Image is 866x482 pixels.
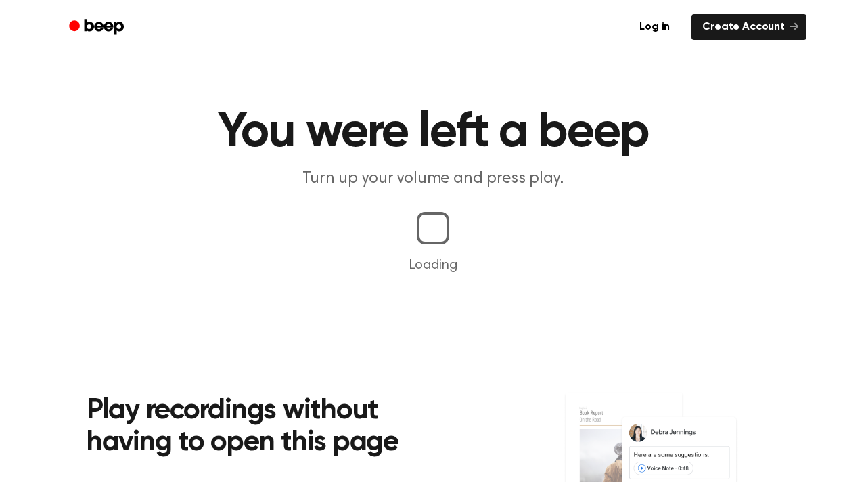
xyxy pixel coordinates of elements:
[60,14,136,41] a: Beep
[87,108,779,157] h1: You were left a beep
[691,14,806,40] a: Create Account
[626,12,683,43] a: Log in
[87,395,451,460] h2: Play recordings without having to open this page
[16,255,850,276] p: Loading
[173,168,693,190] p: Turn up your volume and press play.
